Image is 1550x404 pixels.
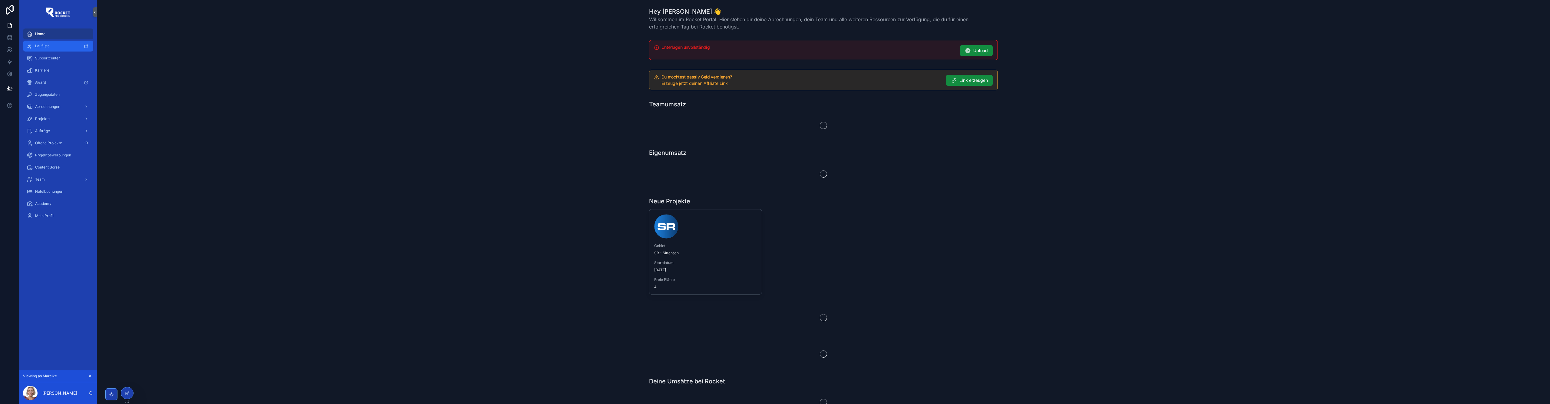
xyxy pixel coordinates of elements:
[35,92,60,97] span: Zugangsdaten
[23,374,57,379] span: Viewing as Mareike
[82,139,90,147] div: 19
[946,75,993,86] button: Link erzeugen
[35,129,50,133] span: Aufträge
[649,149,686,157] h1: Eigenumsatz
[35,141,62,145] span: Offene Projekte
[35,177,45,182] span: Team
[23,138,93,149] a: Offene Projekte19
[649,16,998,30] span: Willkommen im Rocket Portal. Hier stehen dir deine Abrechnungen, dein Team und alle weiteren Ress...
[23,28,93,39] a: Home
[42,390,77,396] p: [PERSON_NAME]
[23,101,93,112] a: Abrechnungen
[35,56,60,61] span: Supportcenter
[23,53,93,64] a: Supportcenter
[649,209,762,295] a: GebietSR - SittensenStartdatum[DATE]Freie Plätze4
[23,210,93,221] a: Mein Profil
[35,189,63,194] span: Hotelbuchungen
[23,77,93,88] a: Award
[654,277,757,282] span: Freie Plätze
[661,80,941,86] div: Erzeuge jetzt deinen Affiliate Link
[23,125,93,136] a: Aufträge
[649,100,686,109] h1: Teamumsatz
[35,32,45,36] span: Home
[35,201,51,206] span: Academy
[19,24,97,229] div: scrollable content
[23,89,93,100] a: Zugangsdaten
[23,150,93,161] a: Projektbewerbungen
[649,7,998,16] h1: Hey [PERSON_NAME] 👋
[661,81,728,86] span: Erzeuge jetzt deinen Affiliate Link
[654,251,757,255] span: SR - Sittensen
[35,165,60,170] span: Content Börse
[35,153,71,158] span: Projektbewerbungen
[23,65,93,76] a: Karriere
[35,80,46,85] span: Award
[35,104,60,109] span: Abrechnungen
[649,377,725,386] h1: Deine Umsätze bei Rocket
[23,162,93,173] a: Content Börse
[654,260,757,265] span: Startdatum
[959,77,988,83] span: Link erzeugen
[654,243,757,248] span: Gebiet
[654,268,757,272] span: [DATE]
[23,41,93,52] a: Laufliste
[654,285,757,289] span: 4
[960,45,993,56] button: Upload
[35,68,49,73] span: Karriere
[23,113,93,124] a: Projekte
[661,75,941,79] h5: Du möchtest passiv Geld verdienen?
[23,198,93,209] a: Academy
[35,44,50,48] span: Laufliste
[46,7,70,17] img: App logo
[661,45,955,49] h5: Unterlagen unvollständig
[35,116,50,121] span: Projekte
[649,197,690,205] h1: Neue Projekte
[23,174,93,185] a: Team
[23,186,93,197] a: Hotelbuchungen
[973,48,988,54] span: Upload
[35,213,54,218] span: Mein Profil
